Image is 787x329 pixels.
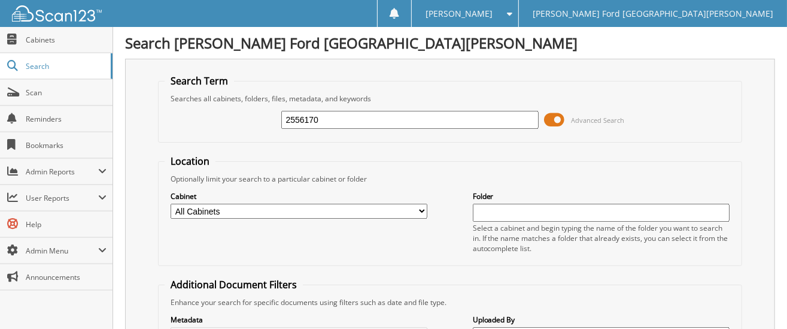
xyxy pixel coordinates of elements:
[26,219,107,230] span: Help
[26,272,107,282] span: Announcements
[26,193,98,203] span: User Reports
[572,116,625,125] span: Advanced Search
[171,315,427,325] label: Metadata
[426,10,493,17] span: [PERSON_NAME]
[165,297,735,307] div: Enhance your search for specific documents using filters such as date and file type.
[26,114,107,124] span: Reminders
[26,246,98,256] span: Admin Menu
[26,167,98,177] span: Admin Reports
[165,93,735,104] div: Searches all cabinets, folders, files, metadata, and keywords
[533,10,773,17] span: [PERSON_NAME] Ford [GEOGRAPHIC_DATA][PERSON_NAME]
[165,155,215,168] legend: Location
[26,35,107,45] span: Cabinets
[125,33,775,53] h1: Search [PERSON_NAME] Ford [GEOGRAPHIC_DATA][PERSON_NAME]
[12,5,102,22] img: scan123-logo-white.svg
[165,278,303,291] legend: Additional Document Filters
[171,191,427,201] label: Cabinet
[26,61,105,71] span: Search
[473,191,730,201] label: Folder
[473,315,730,325] label: Uploaded By
[165,74,234,87] legend: Search Term
[727,271,787,329] iframe: Chat Widget
[165,174,735,184] div: Optionally limit your search to a particular cabinet or folder
[26,87,107,98] span: Scan
[26,140,107,150] span: Bookmarks
[473,223,730,253] div: Select a cabinet and begin typing the name of the folder you want to search in. If the name match...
